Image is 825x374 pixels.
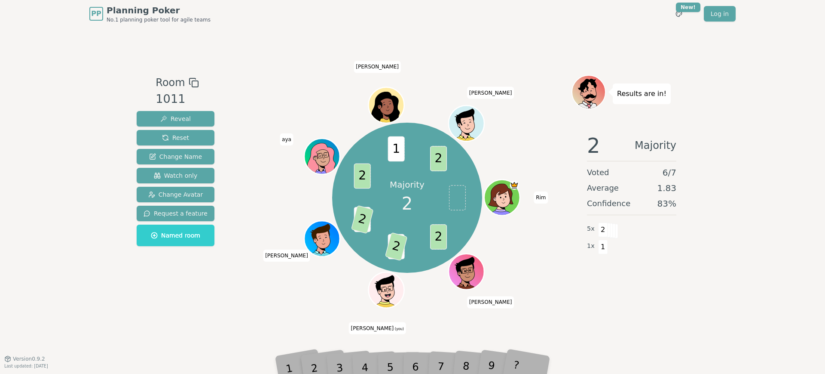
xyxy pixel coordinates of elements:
[430,146,447,171] span: 2
[587,224,595,234] span: 5 x
[144,209,208,218] span: Request a feature
[263,250,310,262] span: Click to change your name
[704,6,736,22] a: Log in
[663,167,676,179] span: 6 / 7
[162,133,189,142] span: Reset
[280,133,293,145] span: Click to change your name
[149,152,202,161] span: Change Name
[676,3,700,12] div: New!
[154,171,198,180] span: Watch only
[156,90,199,108] div: 1011
[137,187,214,202] button: Change Avatar
[587,198,630,210] span: Confidence
[91,9,101,19] span: PP
[151,231,200,240] span: Named room
[13,355,45,362] span: Version 0.9.2
[587,135,600,156] span: 2
[587,182,619,194] span: Average
[534,192,548,204] span: Click to change your name
[598,240,608,254] span: 1
[137,130,214,145] button: Reset
[388,136,404,162] span: 1
[137,225,214,246] button: Named room
[587,167,609,179] span: Voted
[385,232,407,261] span: 2
[137,168,214,183] button: Watch only
[107,4,211,16] span: Planning Poker
[160,114,191,123] span: Reveal
[390,179,425,191] p: Majority
[148,190,203,199] span: Change Avatar
[4,364,48,368] span: Last updated: [DATE]
[467,297,514,309] span: Click to change your name
[617,88,666,100] p: Results are in!
[354,61,401,73] span: Click to change your name
[657,182,676,194] span: 1.83
[351,205,373,234] span: 2
[137,149,214,164] button: Change Name
[369,273,403,307] button: Click to change your avatar
[587,241,595,251] span: 1 x
[510,181,519,190] span: Rim is the host
[467,87,514,99] span: Click to change your name
[156,75,185,90] span: Room
[137,111,214,127] button: Reveal
[107,16,211,23] span: No.1 planning poker tool for agile teams
[635,135,676,156] span: Majority
[394,327,404,331] span: (you)
[349,322,406,334] span: Click to change your name
[598,223,608,237] span: 2
[137,206,214,221] button: Request a feature
[402,191,412,216] span: 2
[430,224,447,250] span: 2
[657,198,676,210] span: 83 %
[354,164,370,189] span: 2
[4,355,45,362] button: Version0.9.2
[671,6,687,22] button: New!
[89,4,211,23] a: PPPlanning PokerNo.1 planning poker tool for agile teams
